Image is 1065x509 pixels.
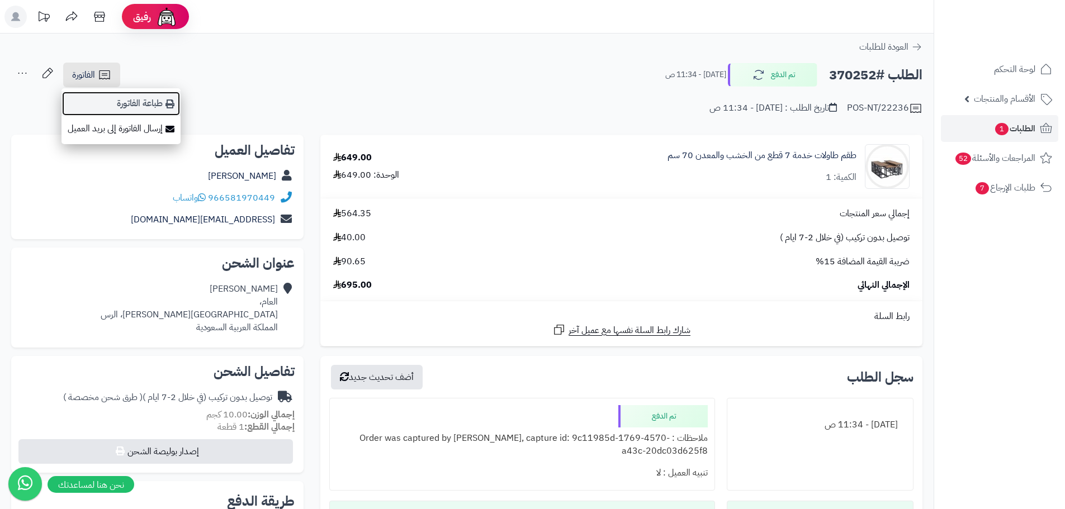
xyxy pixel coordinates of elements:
[569,324,690,337] span: شارك رابط السلة نفسها مع عميل آخر
[974,180,1035,196] span: طلبات الإرجاع
[847,370,913,384] h3: سجل الطلب
[859,40,922,54] a: العودة للطلبات
[206,408,295,421] small: 10.00 كجم
[995,122,1009,136] span: 1
[72,68,95,82] span: الفاتورة
[994,61,1035,77] span: لوحة التحكم
[859,40,908,54] span: العودة للطلبات
[552,323,690,337] a: شارك رابط السلة نفسها مع عميل آخر
[20,365,295,378] h2: تفاصيل الشحن
[155,6,178,28] img: ai-face.png
[63,391,272,404] div: توصيل بدون تركيب (في خلال 2-7 ايام )
[954,150,1035,166] span: المراجعات والأسئلة
[20,144,295,157] h2: تفاصيل العميل
[217,420,295,434] small: 1 قطعة
[780,231,910,244] span: توصيل بدون تركيب (في خلال 2-7 ايام )
[18,439,293,464] button: إصدار بوليصة الشحن
[333,169,399,182] div: الوحدة: 649.00
[858,279,910,292] span: الإجمالي النهائي
[668,149,856,162] a: طقم طاولات خدمة 7 قطع من الخشب والمعدن 70 سم
[20,256,295,270] h2: عنوان الشحن
[61,91,181,116] a: طباعة الفاتورة
[989,8,1054,32] img: logo-2.png
[975,182,990,195] span: 7
[208,169,276,183] a: [PERSON_NAME]
[665,69,726,80] small: [DATE] - 11:34 ص
[840,207,910,220] span: إجمالي سعر المنتجات
[829,64,922,87] h2: الطلب #370252
[847,102,922,115] div: POS-NT/22236
[941,115,1058,142] a: الطلبات1
[63,63,120,87] a: الفاتورة
[826,171,856,184] div: الكمية: 1
[941,145,1058,172] a: المراجعات والأسئلة52
[337,462,707,484] div: تنبيه العميل : لا
[941,56,1058,83] a: لوحة التحكم
[955,152,972,165] span: 52
[30,6,58,31] a: تحديثات المنصة
[248,408,295,421] strong: إجمالي الوزن:
[941,174,1058,201] a: طلبات الإرجاع7
[734,414,906,436] div: [DATE] - 11:34 ص
[333,207,371,220] span: 564.35
[63,391,143,404] span: ( طرق شحن مخصصة )
[974,91,1035,107] span: الأقسام والمنتجات
[227,494,295,508] h2: طريقة الدفع
[325,310,918,323] div: رابط السلة
[101,283,278,334] div: [PERSON_NAME] العام، [GEOGRAPHIC_DATA][PERSON_NAME]، الرس المملكة العربية السعودية
[994,121,1035,136] span: الطلبات
[331,365,423,389] button: أضف تحديث جديد
[816,255,910,268] span: ضريبة القيمة المضافة 15%
[333,279,372,292] span: 695.00
[709,102,837,115] div: تاريخ الطلب : [DATE] - 11:34 ص
[618,405,708,427] div: تم الدفع
[61,116,181,141] a: إرسال الفاتورة إلى بريد العميل
[333,151,372,164] div: 649.00
[208,191,275,204] a: 966581970449
[333,255,366,268] span: 90.65
[333,231,366,244] span: 40.00
[244,420,295,434] strong: إجمالي القطع:
[131,213,275,226] a: [EMAIL_ADDRESS][DOMAIN_NAME]
[728,63,817,87] button: تم الدفع
[173,191,206,204] a: واتساب
[337,427,707,462] div: ملاحظات : Order was captured by [PERSON_NAME], capture id: 9c11985d-1769-4570-a43c-20dc03d625f8
[865,144,909,189] img: 1732194152-220602020520-90x90.jpg
[133,10,151,23] span: رفيق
